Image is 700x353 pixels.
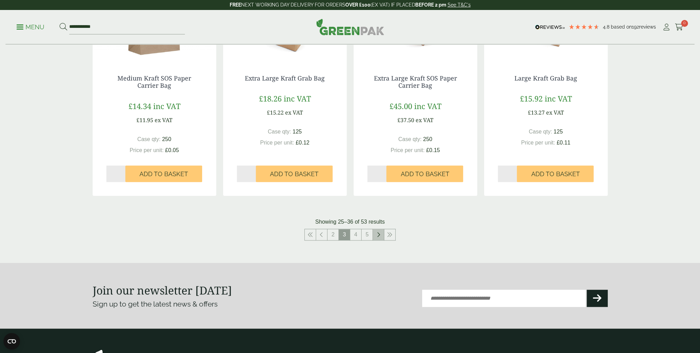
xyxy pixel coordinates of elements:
[557,140,571,146] span: £0.11
[129,147,164,153] span: Price per unit:
[520,93,543,104] span: £15.92
[390,147,425,153] span: Price per unit:
[386,165,463,182] button: Add to Basket
[423,136,432,142] span: 250
[3,333,20,350] button: Open CMP widget
[415,2,446,8] strong: BEFORE 2 pm
[136,116,153,124] span: £11.95
[681,20,688,27] span: 0
[545,93,572,104] span: inc VAT
[93,283,232,298] strong: Join our newsletter [DATE]
[529,129,552,135] span: Case qty:
[259,93,282,104] span: £18.26
[662,24,671,31] i: My Account
[535,25,565,30] img: REVIEWS.io
[531,170,579,178] span: Add to Basket
[125,165,202,182] button: Add to Basket
[514,74,577,82] a: Large Kraft Grab Bag
[270,170,318,178] span: Add to Basket
[17,23,44,31] p: Menu
[137,136,161,142] span: Case qty:
[414,101,441,111] span: inc VAT
[448,2,471,8] a: See T&C's
[284,93,311,104] span: inc VAT
[397,116,414,124] span: £37.50
[398,136,422,142] span: Case qty:
[603,24,611,30] span: 4.8
[93,299,324,310] p: Sign up to get the latest news & offers
[245,74,325,82] a: Extra Large Kraft Grab Bag
[165,147,179,153] span: £0.05
[268,129,291,135] span: Case qty:
[517,165,594,182] button: Add to Basket
[554,129,563,135] span: 125
[162,136,171,142] span: 250
[17,23,44,30] a: Menu
[568,24,599,30] div: 4.8 Stars
[675,24,683,31] i: Cart
[139,170,188,178] span: Add to Basket
[416,116,433,124] span: ex VAT
[546,109,564,116] span: ex VAT
[345,2,370,8] strong: OVER £100
[639,24,656,30] span: reviews
[675,22,683,32] a: 0
[316,19,384,35] img: GreenPak Supplies
[296,140,310,146] span: £0.12
[611,24,632,30] span: Based on
[350,229,361,240] a: 4
[315,218,385,226] p: Showing 25–36 of 53 results
[521,140,555,146] span: Price per unit:
[374,74,457,90] a: Extra Large Kraft SOS Paper Carrier Bag
[426,147,440,153] span: £0.15
[260,140,294,146] span: Price per unit:
[339,229,350,240] span: 3
[632,24,639,30] span: 192
[230,2,241,8] strong: FREE
[293,129,302,135] span: 125
[155,116,173,124] span: ex VAT
[117,74,191,90] a: Medium Kraft SOS Paper Carrier Bag
[267,109,284,116] span: £15.22
[128,101,151,111] span: £14.34
[256,165,333,182] button: Add to Basket
[285,109,303,116] span: ex VAT
[400,170,449,178] span: Add to Basket
[389,101,412,111] span: £45.00
[528,109,545,116] span: £13.27
[153,101,180,111] span: inc VAT
[327,229,338,240] a: 2
[362,229,373,240] a: 5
